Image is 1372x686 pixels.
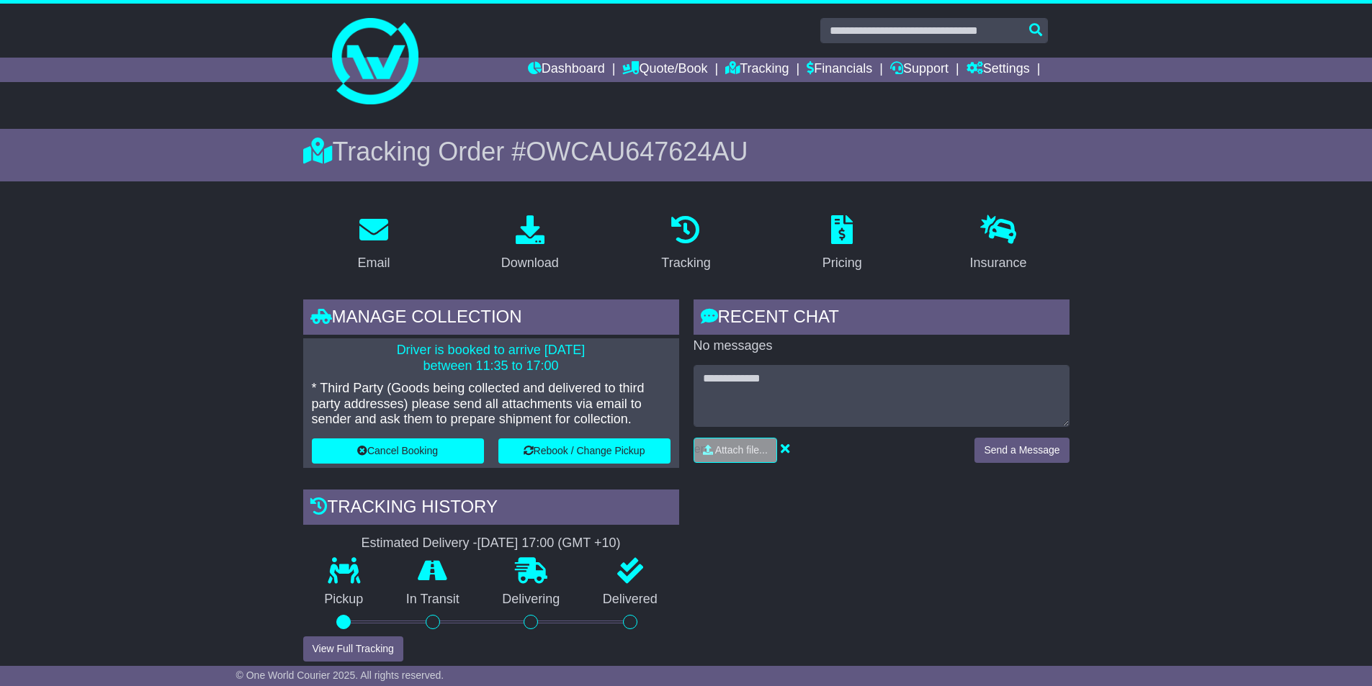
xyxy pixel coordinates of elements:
a: Quote/Book [622,58,707,82]
p: Pickup [303,592,385,608]
div: Email [357,253,390,273]
a: Tracking [652,210,719,278]
a: Dashboard [528,58,605,82]
span: OWCAU647624AU [526,137,748,166]
button: Rebook / Change Pickup [498,438,671,464]
div: Estimated Delivery - [303,536,679,551]
div: Download [501,253,559,273]
p: No messages [694,338,1070,354]
p: Driver is booked to arrive [DATE] between 11:35 to 17:00 [312,343,671,374]
a: Pricing [813,210,871,278]
a: Download [492,210,568,278]
div: Insurance [970,253,1027,273]
a: Tracking [725,58,789,82]
div: [DATE] 17:00 (GMT +10) [477,536,621,551]
a: Insurance [961,210,1036,278]
button: View Full Tracking [303,636,403,662]
div: Tracking history [303,489,679,528]
p: * Third Party (Goods being collected and delivered to third party addresses) please send all atta... [312,381,671,428]
a: Support [890,58,949,82]
div: Tracking [661,253,710,273]
span: © One World Courier 2025. All rights reserved. [236,669,444,681]
div: Pricing [822,253,862,273]
p: Delivering [481,592,582,608]
button: Send a Message [974,438,1069,463]
button: Cancel Booking [312,438,484,464]
a: Email [348,210,399,278]
a: Settings [967,58,1030,82]
div: RECENT CHAT [694,299,1070,338]
p: In Transit [385,592,481,608]
div: Manage collection [303,299,679,338]
p: Delivered [581,592,679,608]
div: Tracking Order # [303,136,1070,167]
a: Financials [807,58,872,82]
